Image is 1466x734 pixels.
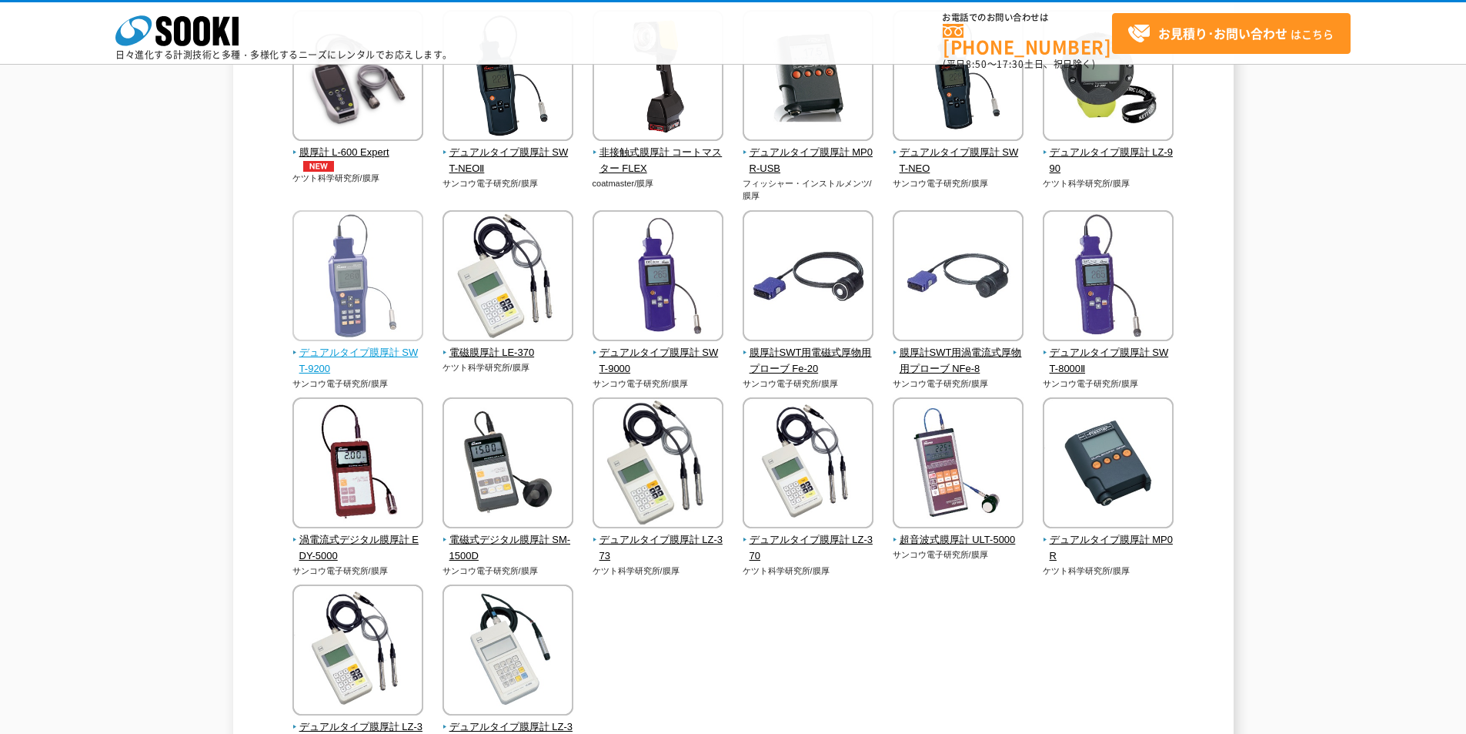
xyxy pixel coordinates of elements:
a: デュアルタイプ膜厚計 SWT-NEOⅡ [442,130,574,176]
a: デュアルタイプ膜厚計 LZ-370 [743,518,874,564]
img: デュアルタイプ膜厚計 SWT-9000 [593,210,723,345]
a: デュアルタイプ膜厚計 MP0R [1043,518,1174,564]
span: デュアルタイプ膜厚計 SWT-NEO [893,145,1024,177]
img: 電磁式デジタル膜厚計 SM-1500D [442,397,573,532]
a: 非接触式膜厚計 コートマスター FLEX [593,130,724,176]
span: デュアルタイプ膜厚計 LZ-373 [593,532,724,565]
img: 渦電流式デジタル膜厚計 EDY-5000 [292,397,423,532]
span: デュアルタイプ膜厚計 SWT-NEOⅡ [442,145,574,177]
p: サンコウ電子研究所/膜厚 [292,377,424,390]
span: 膜厚計SWT用渦電流式厚物用プローブ NFe-8 [893,345,1024,377]
span: 17:30 [997,57,1024,71]
img: デュアルタイプ膜厚計 SWT-9200 [292,210,423,345]
a: 膜厚計 L-600 ExpertNEW [292,130,424,172]
a: デュアルタイプ膜厚計 SWT-9000 [593,330,724,377]
a: 膜厚計SWT用電磁式厚物用プローブ Fe-20 [743,330,874,377]
a: 電磁膜厚計 LE-370 [442,330,574,361]
a: デュアルタイプ膜厚計 SWT-NEO [893,130,1024,176]
span: デュアルタイプ膜厚計 SWT-9000 [593,345,724,377]
span: 渦電流式デジタル膜厚計 EDY-5000 [292,532,424,565]
a: お見積り･お問い合わせはこちら [1112,13,1351,54]
span: 電磁膜厚計 LE-370 [442,345,574,361]
span: デュアルタイプ膜厚計 LZ-370 [743,532,874,565]
img: デュアルタイプ膜厚計 MP0R [1043,397,1174,532]
a: 渦電流式デジタル膜厚計 EDY-5000 [292,518,424,564]
p: ケツト科学研究所/膜厚 [1043,177,1174,190]
p: サンコウ電子研究所/膜厚 [743,377,874,390]
span: デュアルタイプ膜厚計 SWT-9200 [292,345,424,377]
p: サンコウ電子研究所/膜厚 [893,548,1024,561]
p: フィッシャー・インストルメンツ/膜厚 [743,177,874,203]
img: デュアルタイプ膜厚計 LZ-370 [743,397,873,532]
a: デュアルタイプ膜厚計 MP0R-USB [743,130,874,176]
p: coatmaster/膜厚 [593,177,724,190]
span: 非接触式膜厚計 コートマスター FLEX [593,145,724,177]
p: サンコウ電子研究所/膜厚 [442,565,574,578]
img: デュアルタイプ膜厚計 LZ-300J [442,585,573,719]
p: ケツト科学研究所/膜厚 [593,565,724,578]
p: 日々進化する計測技術と多種・多様化するニーズにレンタルでお応えします。 [115,50,452,59]
p: ケツト科学研究所/膜厚 [1043,565,1174,578]
img: 非接触式膜厚計 コートマスター FLEX [593,10,723,145]
img: デュアルタイプ膜厚計 SWT-8000Ⅱ [1043,210,1174,345]
strong: お見積り･お問い合わせ [1158,24,1287,42]
span: デュアルタイプ膜厚計 MP0R-USB [743,145,874,177]
p: サンコウ電子研究所/膜厚 [1043,377,1174,390]
span: 膜厚計 L-600 Expert [292,145,424,172]
span: 超音波式膜厚計 ULT-5000 [893,532,1024,548]
a: デュアルタイプ膜厚計 LZ-990 [1043,130,1174,176]
img: デュアルタイプ膜厚計 SWT-NEOⅡ [442,10,573,145]
span: (平日 ～ 土日、祝日除く) [943,57,1095,71]
p: サンコウ電子研究所/膜厚 [893,377,1024,390]
img: NEW [299,161,338,172]
p: サンコウ電子研究所/膜厚 [593,377,724,390]
p: サンコウ電子研究所/膜厚 [893,177,1024,190]
a: デュアルタイプ膜厚計 LZ-373 [593,518,724,564]
img: 電磁膜厚計 LE-370 [442,210,573,345]
p: サンコウ電子研究所/膜厚 [292,565,424,578]
img: デュアルタイプ膜厚計 SWT-NEO [893,10,1024,145]
img: 膜厚計 L-600 Expert [292,10,423,145]
span: デュアルタイプ膜厚計 SWT-8000Ⅱ [1043,345,1174,377]
span: はこちら [1127,22,1334,45]
span: お電話でのお問い合わせは [943,13,1112,22]
a: 膜厚計SWT用渦電流式厚物用プローブ NFe-8 [893,330,1024,377]
p: ケツト科学研究所/膜厚 [442,361,574,374]
img: デュアルタイプ膜厚計 LZ-330J [292,585,423,719]
a: 超音波式膜厚計 ULT-5000 [893,518,1024,548]
a: [PHONE_NUMBER] [943,24,1112,55]
img: デュアルタイプ膜厚計 MP0R-USB [743,10,873,145]
p: ケツト科学研究所/膜厚 [743,565,874,578]
span: 電磁式デジタル膜厚計 SM-1500D [442,532,574,565]
p: ケツト科学研究所/膜厚 [292,172,424,185]
img: 膜厚計SWT用渦電流式厚物用プローブ NFe-8 [893,210,1024,345]
span: 8:50 [966,57,987,71]
img: 超音波式膜厚計 ULT-5000 [893,397,1024,532]
img: 膜厚計SWT用電磁式厚物用プローブ Fe-20 [743,210,873,345]
a: デュアルタイプ膜厚計 SWT-9200 [292,330,424,377]
p: サンコウ電子研究所/膜厚 [442,177,574,190]
a: デュアルタイプ膜厚計 SWT-8000Ⅱ [1043,330,1174,377]
span: 膜厚計SWT用電磁式厚物用プローブ Fe-20 [743,345,874,377]
img: デュアルタイプ膜厚計 LZ-990 [1043,10,1174,145]
a: 電磁式デジタル膜厚計 SM-1500D [442,518,574,564]
span: デュアルタイプ膜厚計 LZ-990 [1043,145,1174,177]
img: デュアルタイプ膜厚計 LZ-373 [593,397,723,532]
span: デュアルタイプ膜厚計 MP0R [1043,532,1174,565]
